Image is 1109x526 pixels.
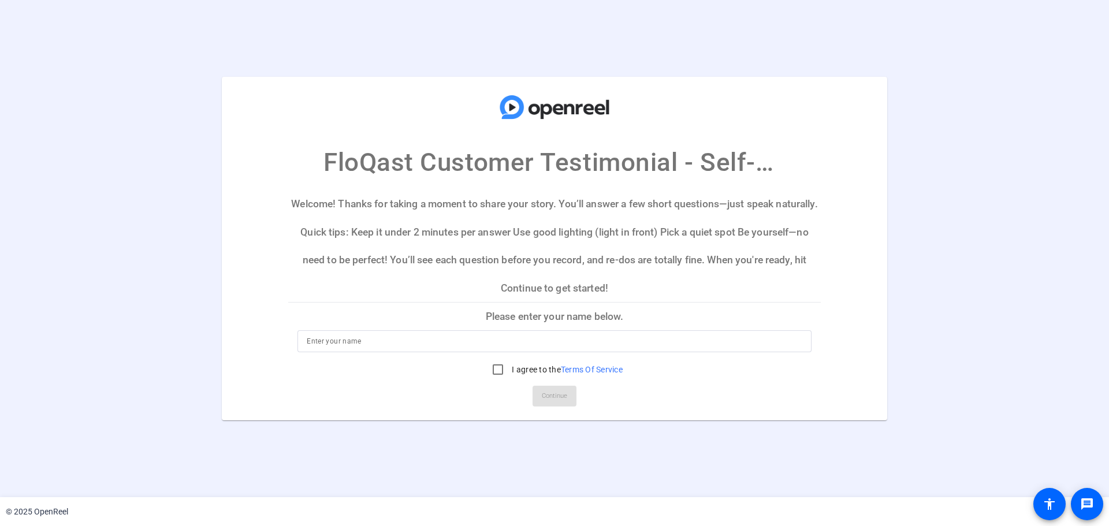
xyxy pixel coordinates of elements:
input: Enter your name [307,334,802,348]
label: I agree to the [509,364,623,375]
p: Please enter your name below. [288,303,821,330]
p: FloQast Customer Testimonial - Self-Record [DATE] [323,143,786,181]
div: © 2025 OpenReel [6,506,68,518]
mat-icon: accessibility [1043,497,1056,511]
p: Welcome! Thanks for taking a moment to share your story. You’ll answer a few short questions—just... [288,190,821,302]
mat-icon: message [1080,497,1094,511]
img: company-logo [497,88,612,126]
a: Terms Of Service [561,365,623,374]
